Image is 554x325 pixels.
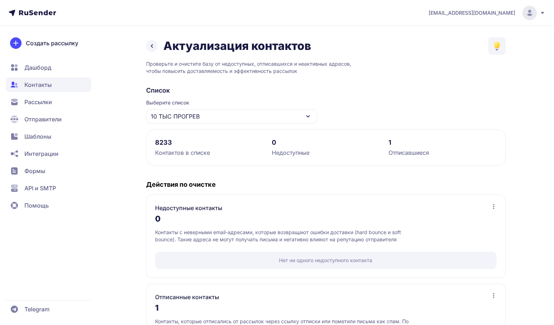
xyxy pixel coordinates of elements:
div: Контактов в списке [155,148,263,157]
div: 8233 [155,138,263,147]
div: Недоступные [272,148,380,157]
span: Telegram [24,305,50,314]
p: Проверьте и очистите базу от недоступных, отписавшихся и неактивных адресов, чтобы повысить доста... [146,60,506,75]
span: API и SMTP [24,184,56,192]
p: Контакты с неверными email-адресами, которые возвращают ошибки доставки (hard bounce и soft bounc... [155,229,423,243]
div: 0 [155,212,497,229]
span: Интеграции [24,149,59,158]
h2: Список [146,86,506,95]
div: Нет ни одного недоступного контакта [155,252,497,269]
div: 1 [155,301,497,318]
div: Отписавшиеся [388,148,497,157]
span: Контакты [24,80,52,89]
a: Telegram [6,302,91,316]
h1: Актуализация контактов [163,39,311,53]
span: Рассылки [24,98,52,106]
span: Помощь [24,201,49,210]
span: Формы [24,167,45,175]
span: Выберите список [146,99,317,106]
span: Создать рассылку [26,39,78,47]
h4: Действия по очистке [146,180,506,189]
span: Дашборд [24,63,51,72]
div: 0 [272,138,380,147]
span: Шаблоны [24,132,51,141]
span: Отправители [24,115,62,124]
h3: Недоступные контакты [155,204,222,212]
h3: Отписанные контакты [155,293,219,301]
span: [EMAIL_ADDRESS][DOMAIN_NAME] [429,9,515,17]
span: 10 ТЫС ПРОГРЕВ [151,112,200,121]
div: 1 [388,138,497,147]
